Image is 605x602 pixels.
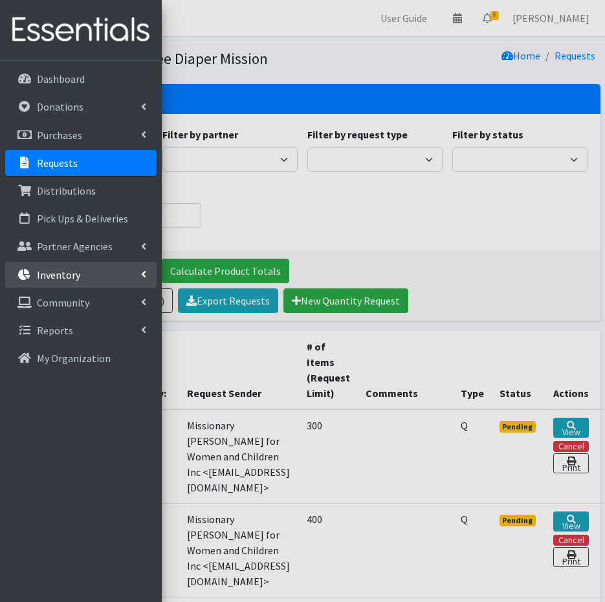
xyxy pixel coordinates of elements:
[5,94,157,120] a: Donations
[5,345,157,371] a: My Organization
[5,66,157,92] a: Dashboard
[5,290,157,316] a: Community
[37,72,85,85] p: Dashboard
[5,178,157,204] a: Distributions
[37,240,113,253] p: Partner Agencies
[37,268,80,281] p: Inventory
[37,296,89,309] p: Community
[5,150,157,176] a: Requests
[5,317,157,343] a: Reports
[37,100,83,113] p: Donations
[5,233,157,259] a: Partner Agencies
[5,206,157,231] a: Pick Ups & Deliveries
[5,122,157,148] a: Purchases
[37,184,96,197] p: Distributions
[5,8,157,52] img: HumanEssentials
[37,156,78,169] p: Requests
[37,324,73,337] p: Reports
[37,352,111,365] p: My Organization
[37,129,82,142] p: Purchases
[5,262,157,288] a: Inventory
[37,212,128,225] p: Pick Ups & Deliveries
